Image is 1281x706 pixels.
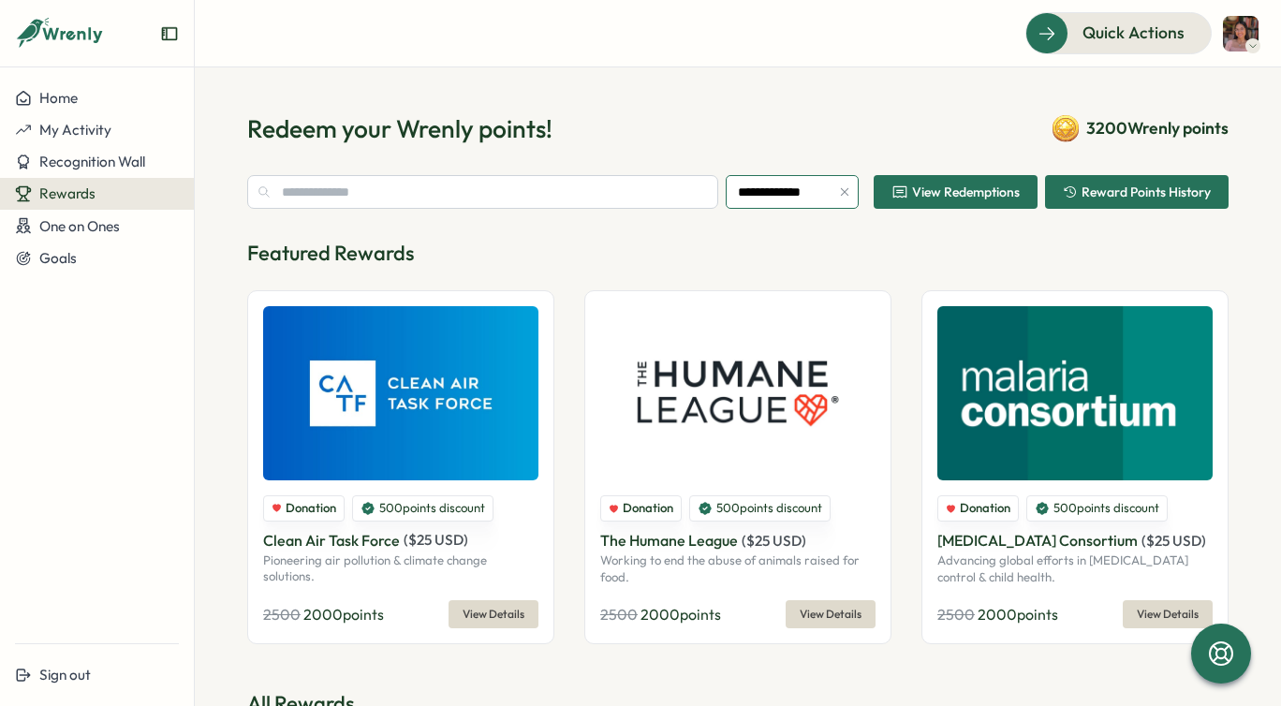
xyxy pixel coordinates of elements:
button: View Redemptions [874,175,1038,209]
button: Reward Points History [1045,175,1229,209]
p: Clean Air Task Force [263,529,400,552]
div: 500 points discount [1026,495,1168,522]
span: One on Ones [39,217,120,235]
span: Home [39,89,78,107]
span: Reward Points History [1082,185,1211,199]
span: Donation [623,500,673,517]
span: View Details [800,601,861,627]
span: ( $ 25 USD ) [742,532,806,550]
button: View Details [786,600,876,628]
span: Goals [39,249,77,267]
div: 500 points discount [352,495,493,522]
span: Recognition Wall [39,153,145,170]
span: 2500 [600,605,638,624]
span: 2500 [263,605,301,624]
img: Clean Air Task Force [263,306,538,480]
h1: Redeem your Wrenly points! [247,112,552,145]
span: 2500 [937,605,975,624]
span: Rewards [39,184,96,202]
span: Quick Actions [1082,21,1185,45]
p: The Humane League [600,529,738,552]
span: 2000 points [978,605,1058,624]
span: 2000 points [303,605,384,624]
span: ( $ 25 USD ) [1141,532,1206,550]
div: 500 points discount [689,495,831,522]
img: Shreya Chatterjee [1223,16,1259,51]
button: View Details [449,600,538,628]
span: Donation [960,500,1010,517]
p: Working to end the abuse of animals raised for food. [600,552,876,585]
span: View Redemptions [912,185,1020,199]
span: ( $ 25 USD ) [404,531,468,549]
p: Featured Rewards [247,239,1229,268]
img: Malaria Consortium [937,306,1213,480]
p: Pioneering air pollution & climate change solutions. [263,552,538,585]
p: [MEDICAL_DATA] Consortium [937,529,1138,552]
img: The Humane League [600,306,876,480]
button: Quick Actions [1025,12,1212,53]
span: Donation [286,500,336,517]
button: View Details [1123,600,1213,628]
span: View Details [1137,601,1199,627]
p: Advancing global efforts in [MEDICAL_DATA] control & child health. [937,552,1213,585]
span: My Activity [39,121,111,139]
span: 2000 points [640,605,721,624]
span: 3200 Wrenly points [1086,116,1229,140]
span: View Details [463,601,524,627]
button: Expand sidebar [160,24,179,43]
span: Sign out [39,666,91,684]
